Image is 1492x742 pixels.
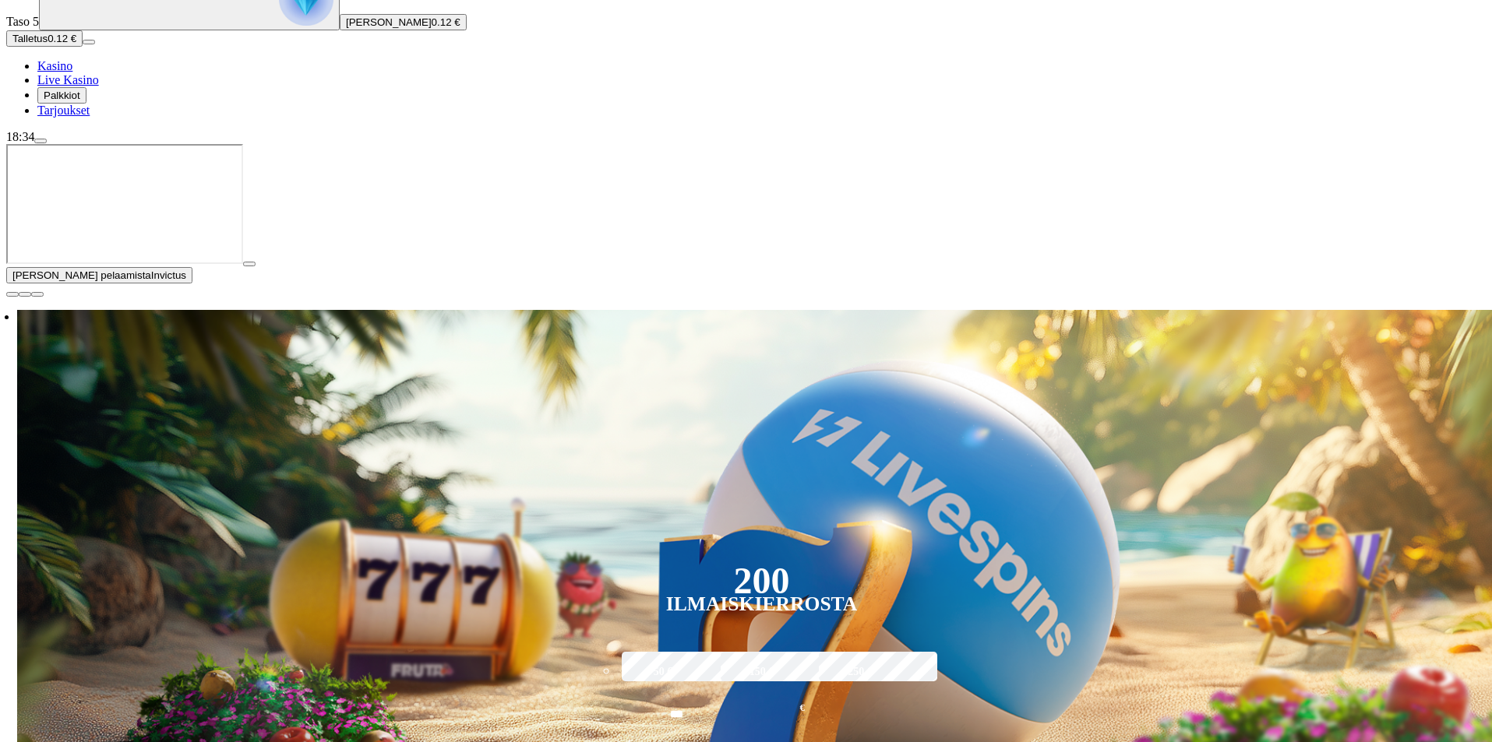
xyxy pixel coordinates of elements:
button: menu [34,139,47,143]
span: [PERSON_NAME] pelaamista [12,269,151,281]
span: Palkkiot [44,90,80,101]
span: Tarjoukset [37,104,90,117]
a: gift-inverted iconTarjoukset [37,104,90,117]
span: Kasino [37,59,72,72]
span: 18:34 [6,130,34,143]
span: € [800,701,805,716]
button: chevron-down icon [19,292,31,297]
span: [PERSON_NAME] [346,16,432,28]
a: diamond iconKasino [37,59,72,72]
span: 0.12 € [48,33,76,44]
span: Taso 5 [6,15,39,28]
span: 0.12 € [432,16,460,28]
button: close icon [6,292,19,297]
span: Invictus [151,269,186,281]
a: poker-chip iconLive Kasino [37,73,99,86]
button: [PERSON_NAME]0.12 € [340,14,467,30]
span: Live Kasino [37,73,99,86]
iframe: Invictus [6,144,243,264]
button: [PERSON_NAME] pelaamistaInvictus [6,267,192,283]
div: Ilmaiskierrosta [666,595,858,614]
button: fullscreen icon [31,292,44,297]
div: 200 [733,571,789,590]
label: 250 € [815,649,905,695]
button: reward iconPalkkiot [37,87,86,104]
label: 150 € [717,649,807,695]
button: play icon [243,262,256,266]
button: menu [83,40,95,44]
label: 50 € [618,649,708,695]
button: Talletusplus icon0.12 € [6,30,83,47]
span: Talletus [12,33,48,44]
